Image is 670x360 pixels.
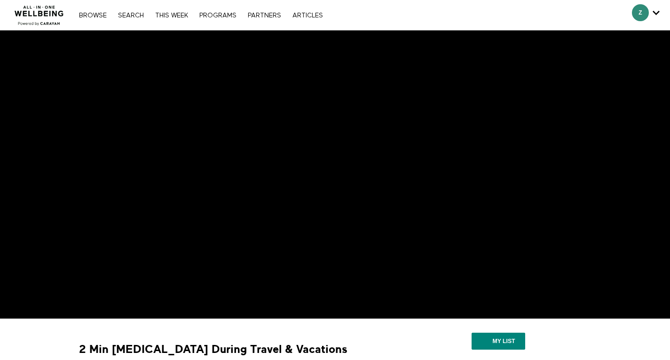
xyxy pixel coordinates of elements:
button: My list [472,333,525,350]
a: PROGRAMS [195,12,241,19]
a: PARTNERS [243,12,286,19]
nav: Primary [74,10,327,20]
a: THIS WEEK [150,12,193,19]
strong: 2 Min [MEDICAL_DATA] During Travel & Vacations [79,342,347,357]
a: ARTICLES [288,12,328,19]
a: Browse [74,12,111,19]
a: Search [113,12,149,19]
